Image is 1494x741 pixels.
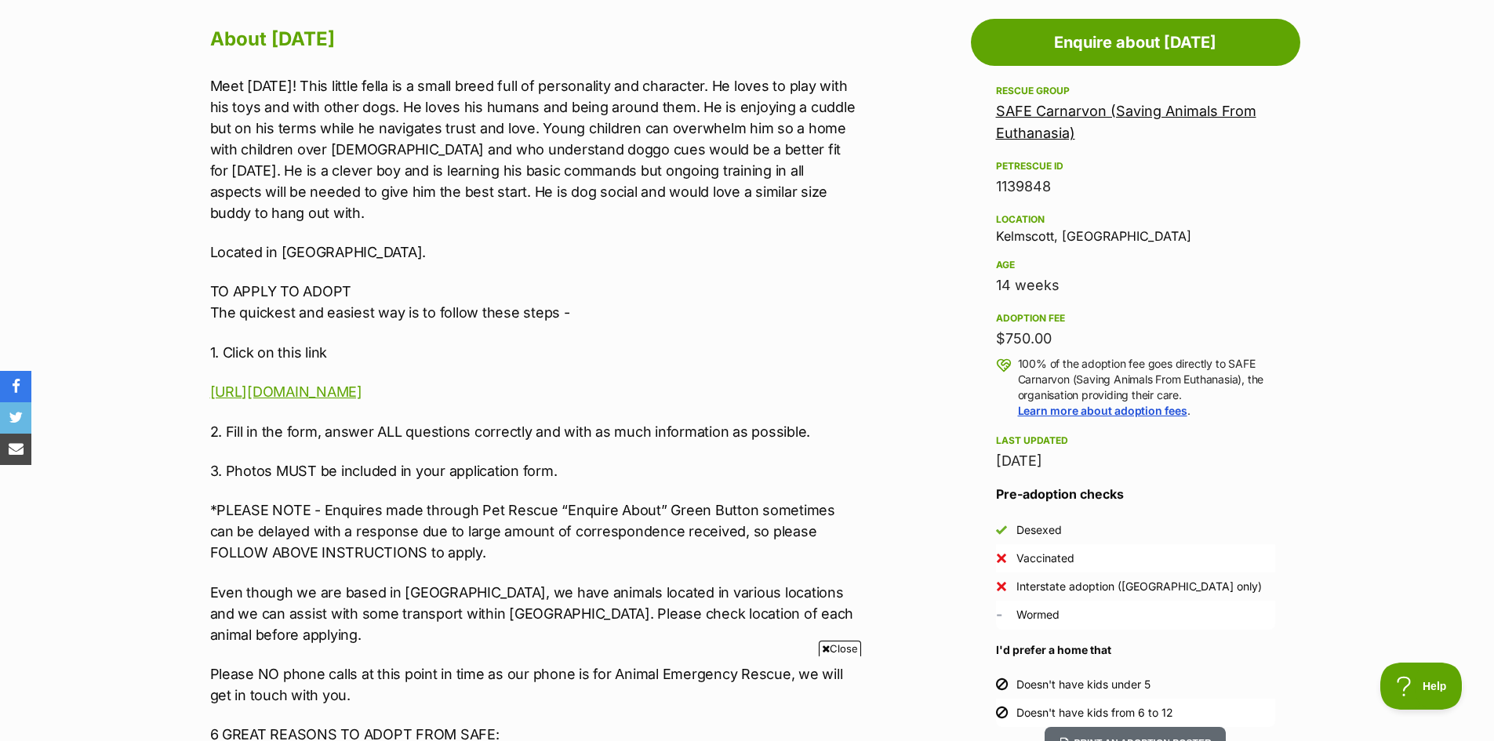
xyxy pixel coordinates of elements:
[996,525,1007,536] img: Yes
[996,642,1275,658] h4: I'd prefer a home that
[1018,404,1187,417] a: Learn more about adoption fees
[1016,705,1173,721] div: Doesn't have kids from 6 to 12
[996,210,1275,243] div: Kelmscott, [GEOGRAPHIC_DATA]
[996,85,1275,97] div: Rescue group
[996,213,1275,226] div: Location
[1016,677,1150,692] div: Doesn't have kids under 5
[996,160,1275,173] div: PetRescue ID
[210,242,858,263] p: Located in [GEOGRAPHIC_DATA].
[996,581,1007,592] img: No
[462,663,1033,733] iframe: Advertisement
[1016,550,1074,566] div: Vaccinated
[971,19,1300,66] a: Enquire about [DATE]
[1016,522,1062,538] div: Desexed
[996,485,1275,503] h3: Pre-adoption checks
[210,499,858,563] p: *PLEASE NOTE - Enquires made through Pet Rescue “Enquire About” Green Button sometimes can be del...
[210,22,858,56] h2: About [DATE]
[996,274,1275,296] div: 14 weeks
[210,383,362,400] a: [URL][DOMAIN_NAME]
[210,663,858,706] p: Please NO phone calls at this point in time as our phone is for Animal Emergency Rescue, we will ...
[996,312,1275,325] div: Adoption fee
[996,434,1275,447] div: Last updated
[996,176,1275,198] div: 1139848
[1380,663,1463,710] iframe: Help Scout Beacon - Open
[996,328,1275,350] div: $750.00
[996,103,1256,141] a: SAFE Carnarvon (Saving Animals From Euthanasia)
[210,460,858,481] p: 3. Photos MUST be included in your application form.
[996,607,1002,623] span: Unknown
[996,553,1007,564] img: No
[1016,607,1060,623] div: Wormed
[210,421,858,442] p: 2. Fill in the form, answer ALL questions correctly and with as much information as possible.
[819,641,861,656] span: Close
[210,582,858,645] p: Even though we are based in [GEOGRAPHIC_DATA], we have animals located in various locations and w...
[996,259,1275,271] div: Age
[210,281,858,323] p: TO APPLY TO ADOPT The quickest and easiest way is to follow these steps -
[1018,356,1275,419] p: 100% of the adoption fee goes directly to SAFE Carnarvon (Saving Animals From Euthanasia), the or...
[1016,579,1262,594] div: Interstate adoption ([GEOGRAPHIC_DATA] only)
[210,75,858,223] p: Meet [DATE]! This little fella is a small breed full of personality and character. He loves to pl...
[996,450,1275,472] div: [DATE]
[210,342,858,363] p: 1. Click on this link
